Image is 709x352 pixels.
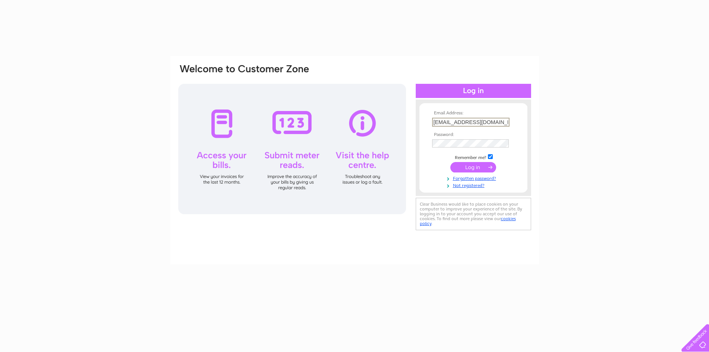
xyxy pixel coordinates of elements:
a: Forgotten password? [432,174,517,181]
a: cookies policy [420,216,516,226]
th: Password: [430,132,517,137]
div: Clear Business would like to place cookies on your computer to improve your experience of the sit... [416,198,531,230]
a: Not registered? [432,181,517,188]
input: Submit [450,162,496,172]
td: Remember me? [430,153,517,161]
th: Email Address: [430,111,517,116]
